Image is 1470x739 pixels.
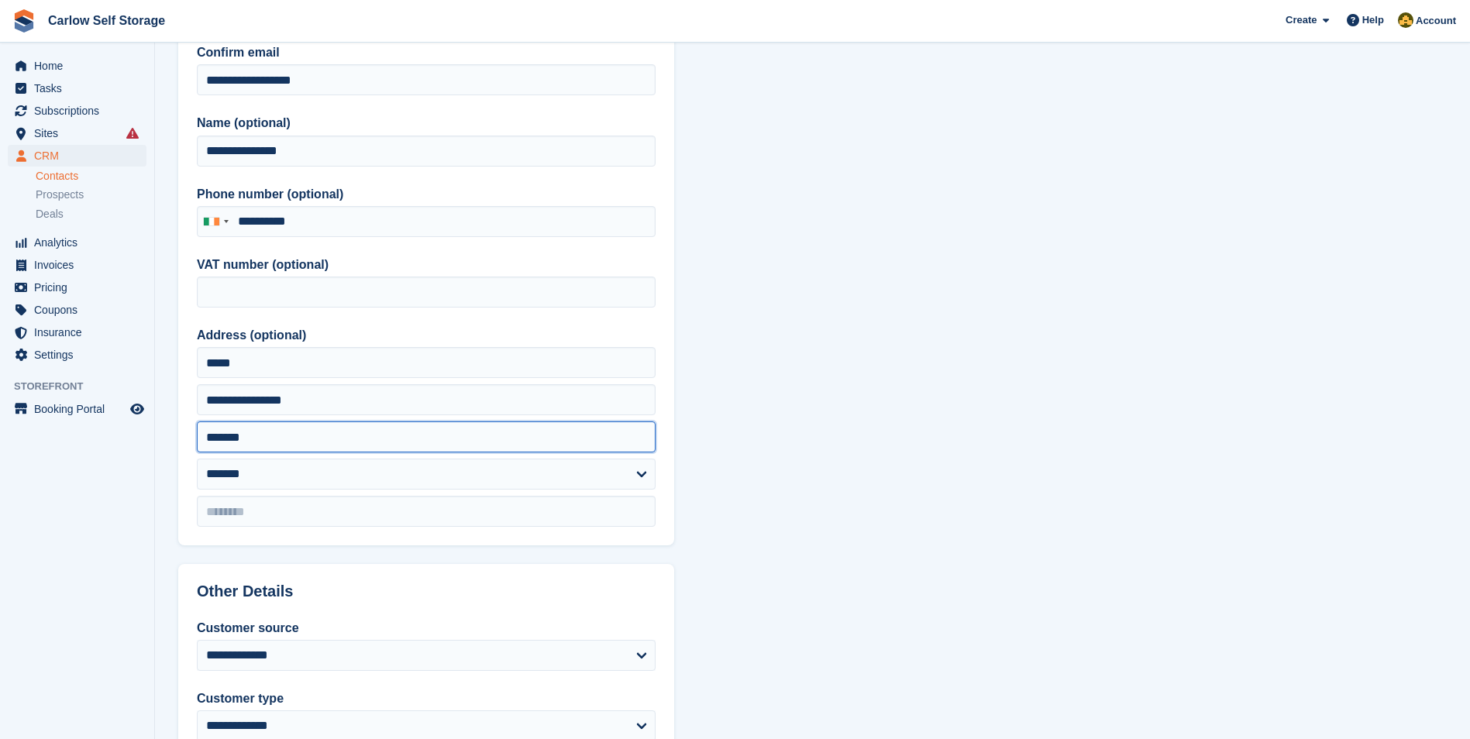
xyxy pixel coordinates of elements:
a: menu [8,398,146,420]
label: VAT number (optional) [197,256,656,274]
a: menu [8,55,146,77]
span: Pricing [34,277,127,298]
span: Storefront [14,379,154,394]
img: stora-icon-8386f47178a22dfd0bd8f6a31ec36ba5ce8667c1dd55bd0f319d3a0aa187defe.svg [12,9,36,33]
h2: Other Details [197,583,656,600]
img: Kevin Moore [1398,12,1413,28]
span: Insurance [34,321,127,343]
span: Deals [36,207,64,222]
a: Carlow Self Storage [42,8,171,33]
span: Analytics [34,232,127,253]
a: menu [8,232,146,253]
a: menu [8,277,146,298]
a: Prospects [36,187,146,203]
a: Preview store [128,400,146,418]
a: menu [8,254,146,276]
a: menu [8,122,146,144]
span: Account [1416,13,1456,29]
span: Tasks [34,77,127,99]
span: Home [34,55,127,77]
span: Invoices [34,254,127,276]
label: Name (optional) [197,114,656,132]
a: menu [8,145,146,167]
a: menu [8,299,146,321]
label: Customer source [197,619,656,638]
span: CRM [34,145,127,167]
span: Sites [34,122,127,144]
a: menu [8,77,146,99]
span: Subscriptions [34,100,127,122]
a: menu [8,100,146,122]
label: Confirm email [197,43,656,62]
label: Address (optional) [197,326,656,345]
a: Deals [36,206,146,222]
span: Prospects [36,187,84,202]
span: Create [1286,12,1317,28]
i: Smart entry sync failures have occurred [126,127,139,139]
div: Ireland: +353 [198,207,233,236]
label: Customer type [197,689,656,708]
span: Coupons [34,299,127,321]
span: Help [1362,12,1384,28]
label: Phone number (optional) [197,185,656,204]
a: menu [8,321,146,343]
span: Booking Portal [34,398,127,420]
span: Settings [34,344,127,366]
a: Contacts [36,169,146,184]
a: menu [8,344,146,366]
